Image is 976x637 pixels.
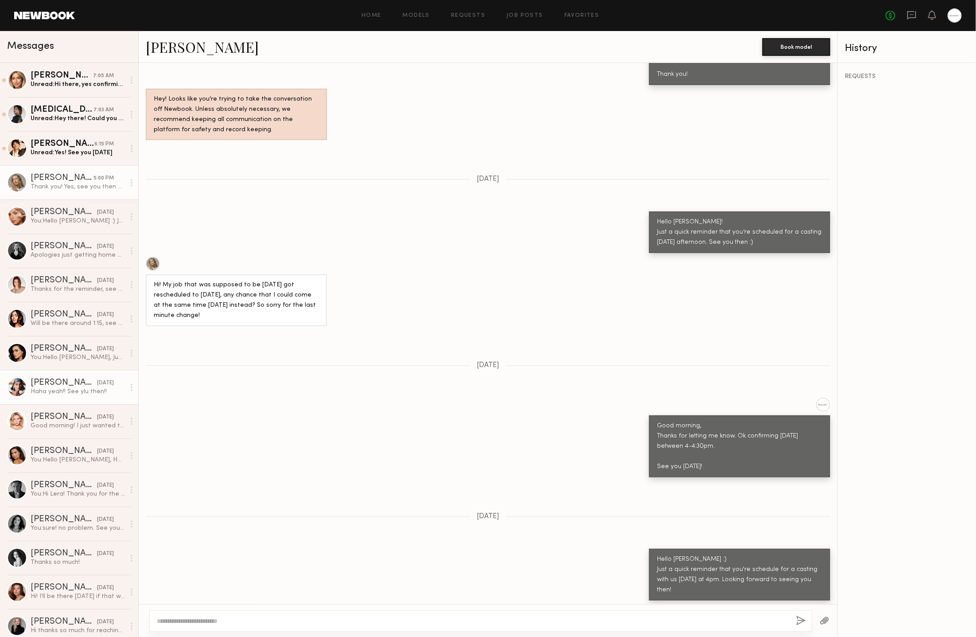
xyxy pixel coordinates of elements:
div: [PERSON_NAME] [31,140,94,149]
div: [MEDICAL_DATA][PERSON_NAME] [31,106,93,114]
div: [PERSON_NAME] [31,71,93,80]
div: [PERSON_NAME] [31,413,97,422]
div: [PERSON_NAME] [31,208,97,217]
div: Hello [PERSON_NAME] :) Just a quick reminder that you're schedule for a casting with us [DATE] at... [657,555,822,595]
a: Book model [762,43,830,50]
div: Unread: Hey there! Could you please send the address for the casting? Thank you 🤍 [31,114,125,123]
div: Haha yeah!! See ylu then!! [31,387,125,396]
a: Job Posts [506,13,543,19]
div: [PERSON_NAME] [31,583,97,592]
span: Messages [7,41,54,51]
div: [PERSON_NAME] [31,242,97,251]
div: 7:05 AM [93,72,114,80]
div: [DATE] [97,481,114,490]
div: 6:15 PM [94,140,114,149]
div: Will be there around 1:15, see you soon! [31,319,125,328]
div: [PERSON_NAME] [31,174,93,183]
a: [PERSON_NAME] [146,37,259,56]
div: Unread: Yes! See you [DATE] [31,149,125,157]
div: You: sure! no problem. See you later :) [31,524,125,532]
div: Thank you! Yes, see you then ☺️ [31,183,125,191]
button: Book model [762,38,830,56]
div: [DATE] [97,516,114,524]
a: Requests [451,13,485,19]
div: [DATE] [97,618,114,626]
div: Unread: Hi there, yes confirming on my end! I’m planning to head over after my morning shoot, is ... [31,80,125,89]
div: You: Hello [PERSON_NAME], Just checking in to see if you’re on your way to the casting or if you ... [31,353,125,362]
div: [DATE] [97,413,114,422]
div: Thanks so much! [31,558,125,567]
a: Models [403,13,430,19]
span: [DATE] [477,513,499,520]
span: [DATE] [477,362,499,369]
div: Good morning! I just wanted to give you a heads up that I got stuck on the freeway for about 25 m... [31,422,125,430]
div: [DATE] [97,242,114,251]
div: [DATE] [97,311,114,319]
div: [DATE] [97,277,114,285]
div: [PERSON_NAME] [31,617,97,626]
div: [DATE] [97,379,114,387]
div: 7:03 AM [93,106,114,114]
div: Hi! I’ll be there [DATE] if that works still. Thank you! [31,592,125,601]
div: Hey! Looks like you’re trying to take the conversation off Newbook. Unless absolutely necessary, ... [154,94,319,135]
div: You: Hello [PERSON_NAME] :) Just a quick reminder that you're schedule for a casting with us [DAT... [31,217,125,225]
div: REQUESTS [845,74,969,80]
a: Home [362,13,381,19]
div: [DATE] [97,208,114,217]
div: [PERSON_NAME] [31,310,97,319]
div: 5:00 PM [93,174,114,183]
div: [PERSON_NAME] [31,276,97,285]
div: [DATE] [97,345,114,353]
div: [DATE] [97,447,114,456]
div: [PERSON_NAME] [31,515,97,524]
div: [DATE] [97,584,114,592]
div: History [845,43,969,54]
div: Hi thanks so much for reaching out! I’m not available for casting due to my schedule, but happy t... [31,626,125,635]
div: Thanks for the reminder, see you then! [31,285,125,293]
div: [PERSON_NAME] [31,481,97,490]
div: [PERSON_NAME] [31,344,97,353]
div: [DATE] [97,550,114,558]
div: You: Hello [PERSON_NAME], Hope everything is ok with you! Do you want to reschedule your casting? [31,456,125,464]
div: You: Hi Lera! Thank you for the response. Unfortunately, we’re only working [DATE] through [DATE]... [31,490,125,498]
div: [PERSON_NAME] [31,447,97,456]
span: [DATE] [477,176,499,183]
div: Apologies just getting home and seeing this. I should be able to get there by 11am and can let yo... [31,251,125,259]
div: Hi! My job that was supposed to be [DATE] got rescheduled to [DATE], any chance that I could come... [154,280,319,321]
a: Favorites [564,13,599,19]
div: [PERSON_NAME] [31,379,97,387]
div: [PERSON_NAME] [31,549,97,558]
div: Good morning, Thanks for letting me know. Ok confirming [DATE] between 4-4:30pm. See you [DATE]! [657,421,822,472]
div: Hello [PERSON_NAME]! Just a quick reminder that you’re scheduled for a casting [DATE] afternoon. ... [657,217,822,248]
